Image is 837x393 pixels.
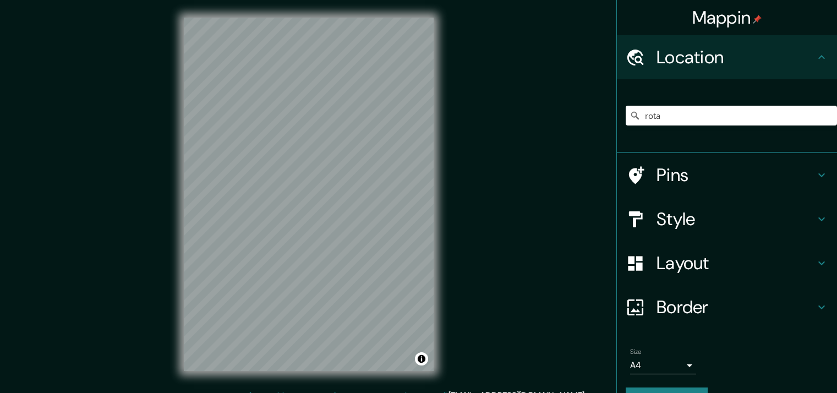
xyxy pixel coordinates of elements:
[617,153,837,197] div: Pins
[657,46,815,68] h4: Location
[626,106,837,125] input: Pick your city or area
[657,252,815,274] h4: Layout
[630,357,696,374] div: A4
[657,296,815,318] h4: Border
[630,347,642,357] label: Size
[753,15,762,24] img: pin-icon.png
[617,35,837,79] div: Location
[415,352,428,365] button: Toggle attribution
[692,7,762,29] h4: Mappin
[617,197,837,241] div: Style
[617,241,837,285] div: Layout
[657,164,815,186] h4: Pins
[739,350,825,381] iframe: Help widget launcher
[657,208,815,230] h4: Style
[184,18,434,371] canvas: Map
[617,285,837,329] div: Border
